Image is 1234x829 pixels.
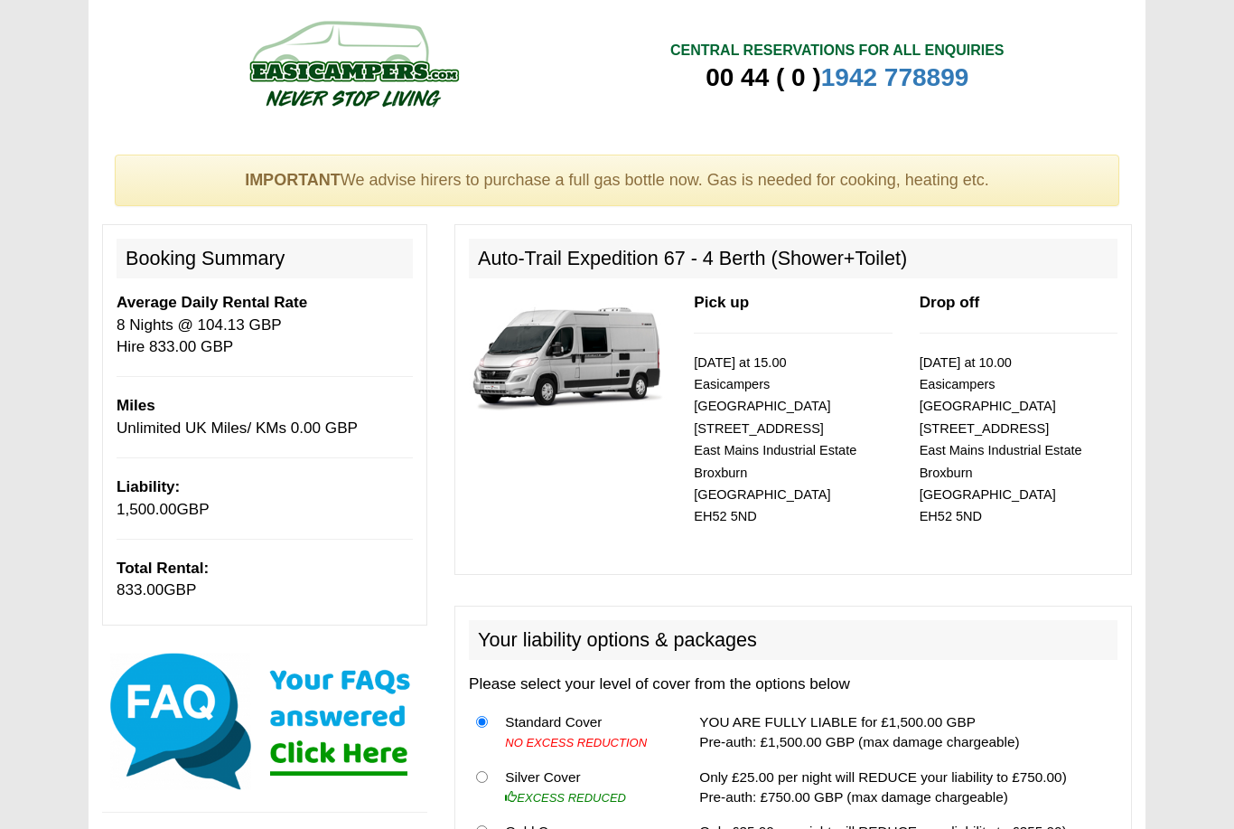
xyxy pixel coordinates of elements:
div: We advise hirers to purchase a full gas bottle now. Gas is needed for cooking, heating etc. [115,155,1119,207]
p: Please select your level of cover from the options below [469,674,1117,695]
div: 00 44 ( 0 ) [670,61,1005,94]
td: Only £25.00 per night will REDUCE your liability to £750.00) Pre-auth: £750.00 GBP (max damage ch... [692,759,1117,815]
b: Drop off [920,294,979,311]
h2: Booking Summary [117,239,413,278]
p: GBP [117,558,413,602]
b: Miles [117,397,155,414]
i: NO EXCESS REDUCTION [505,736,647,749]
b: Pick up [694,294,749,311]
span: 833.00 [117,581,164,598]
img: campers-checkout-logo.png [182,14,525,113]
p: Unlimited UK Miles/ KMs 0.00 GBP [117,395,413,439]
span: 1,500.00 [117,501,177,518]
td: Standard Cover [498,705,671,760]
strong: IMPORTANT [245,171,341,189]
img: 337.jpg [469,292,667,419]
h2: Your liability options & packages [469,620,1117,660]
b: Total Rental: [117,560,209,577]
p: GBP [117,476,413,521]
td: Silver Cover [498,759,671,815]
b: Liability: [117,478,180,495]
i: EXCESS REDUCED [505,791,626,805]
td: YOU ARE FULLY LIABLE for £1,500.00 GBP Pre-auth: £1,500.00 GBP (max damage chargeable) [692,705,1117,760]
small: [DATE] at 15.00 Easicampers [GEOGRAPHIC_DATA] [STREET_ADDRESS] East Mains Industrial Estate Broxb... [694,355,856,524]
small: [DATE] at 10.00 Easicampers [GEOGRAPHIC_DATA] [STREET_ADDRESS] East Mains Industrial Estate Broxb... [920,355,1082,524]
h2: Auto-Trail Expedition 67 - 4 Berth (Shower+Toilet) [469,239,1117,278]
b: Average Daily Rental Rate [117,294,307,311]
p: 8 Nights @ 104.13 GBP Hire 833.00 GBP [117,292,413,358]
div: CENTRAL RESERVATIONS FOR ALL ENQUIRIES [670,41,1005,61]
img: Click here for our most common FAQs [102,649,427,794]
a: 1942 778899 [821,63,969,91]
